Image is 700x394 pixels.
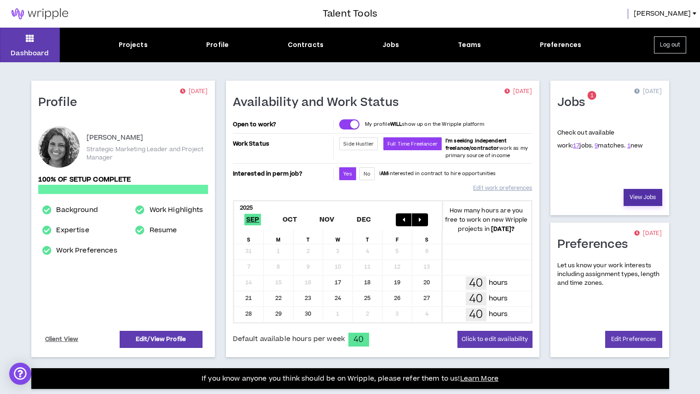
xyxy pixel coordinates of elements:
a: Background [56,205,98,216]
a: 17 [573,141,579,150]
div: S [412,230,442,244]
p: hours [489,309,508,319]
h1: Preferences [557,237,635,252]
p: Work Status [233,137,332,150]
span: Sep [244,214,261,225]
p: How many hours are you free to work on new Wripple projects in [442,206,531,234]
a: Edit/View Profile [120,331,202,348]
div: Contracts [288,40,324,50]
p: [DATE] [180,87,208,96]
sup: 1 [588,91,596,100]
span: Default available hours per week [233,334,345,344]
p: hours [489,278,508,288]
b: [DATE] ? [491,225,515,233]
span: new [627,141,643,150]
button: Click to edit availability [457,331,532,348]
p: Strategic Marketing Leader and Project Manager [87,145,208,162]
p: 100% of setup complete [38,175,208,185]
span: Dec [355,214,373,225]
div: F [382,230,412,244]
a: 9 [595,141,598,150]
p: I interested in contract to hire opportunities [379,170,496,177]
h1: Availability and Work Status [233,95,406,110]
h1: Jobs [557,95,592,110]
p: Interested in perm job? [233,167,332,180]
button: Log out [654,36,686,53]
a: Work Preferences [56,245,117,256]
div: W [323,230,353,244]
a: Expertise [56,225,89,236]
span: work as my primary source of income [445,137,528,159]
a: Work Highlights [150,205,203,216]
span: Yes [343,171,352,177]
a: Edit work preferences [473,180,532,196]
p: [PERSON_NAME] [87,132,144,143]
div: T [294,230,324,244]
div: Profile [206,40,229,50]
div: M [264,230,294,244]
div: Projects [119,40,148,50]
div: S [234,230,264,244]
span: Oct [281,214,299,225]
strong: AM [381,170,388,177]
p: If you know anyone you think should be on Wripple, please refer them to us! [202,373,498,384]
span: Side Hustler [343,141,374,147]
div: Teams [458,40,481,50]
h1: Profile [38,95,84,110]
strong: WILL [390,121,402,128]
div: Preferences [540,40,582,50]
p: Open to work? [233,121,332,128]
span: matches. [595,141,625,150]
div: T [353,230,383,244]
p: Let us know your work interests including assignment types, length and time zones. [557,261,662,288]
span: 1 [590,92,594,100]
div: Christina S. [38,126,80,168]
div: Open Intercom Messenger [9,363,31,385]
span: Nov [318,214,336,225]
p: My profile show up on the Wripple platform [365,121,484,128]
a: Client View [44,331,80,347]
a: Learn More [460,374,498,383]
p: Check out available work: [557,129,643,150]
span: No [364,171,370,177]
a: Resume [150,225,177,236]
b: I'm seeking independent freelance/contractor [445,137,507,152]
b: 2025 [240,204,253,212]
p: hours [489,294,508,304]
h3: Talent Tools [323,7,377,21]
span: jobs. [573,141,593,150]
a: View Jobs [624,189,662,206]
a: 1 [627,141,631,150]
p: [DATE] [504,87,532,96]
p: [DATE] [634,229,662,238]
span: [PERSON_NAME] [634,9,691,19]
div: Jobs [382,40,399,50]
p: [DATE] [634,87,662,96]
a: Edit Preferences [605,331,662,348]
p: Dashboard [11,48,49,58]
